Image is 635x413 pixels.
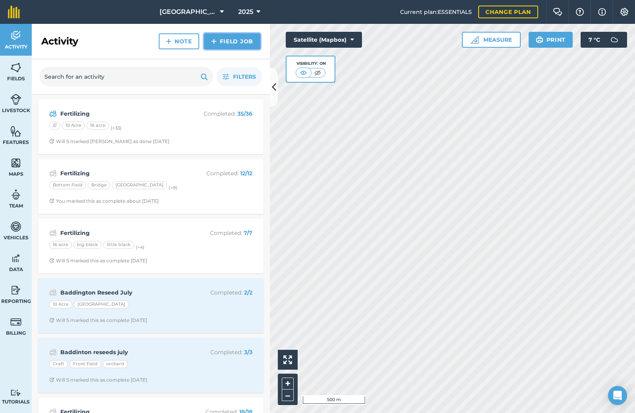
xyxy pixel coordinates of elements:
[244,349,252,356] strong: 3 / 3
[400,8,472,16] span: Current plan : ESSENTIALS
[282,378,294,390] button: +
[298,69,308,77] img: svg+xml;base64,PHN2ZyB4bWxucz0iaHR0cDovL3d3dy53My5vcmcvMjAwMC9zdmciIHdpZHRoPSI1MCIgaGVpZ2h0PSI0MC...
[49,377,147,383] div: Will S marked this as complete [DATE]
[60,109,186,118] strong: Fertilizing
[62,122,85,130] div: 10 Acre
[237,110,252,117] strong: 35 / 36
[43,104,259,149] a: FertilizingCompleted: 35/36///10 Acre16 acre(+33)Clock with arrow pointing clockwiseWill S marked...
[43,343,259,388] a: Baddinton reseeds julyCompleted: 3/3CraftFront FieldorchardClock with arrow pointing clockwiseWil...
[244,289,252,296] strong: 2 / 2
[589,32,600,48] span: 7 ° C
[8,6,20,18] img: fieldmargin Logo
[10,157,21,169] img: svg+xml;base64,PHN2ZyB4bWxucz0iaHR0cDovL3d3dy53My5vcmcvMjAwMC9zdmciIHdpZHRoPSI1NiIgaGVpZ2h0PSI2MC...
[74,301,129,308] div: [GEOGRAPHIC_DATA]
[240,170,252,177] strong: 12 / 12
[49,288,57,297] img: svg+xml;base64,PD94bWwgdmVyc2lvbj0iMS4wIiBlbmNvZGluZz0idXRmLTgiPz4KPCEtLSBHZW5lcmF0b3I6IEFkb2JlIE...
[49,109,57,118] img: svg+xml;base64,PD94bWwgdmVyc2lvbj0iMS4wIiBlbmNvZGluZz0idXRmLTgiPz4KPCEtLSBHZW5lcmF0b3I6IEFkb2JlIE...
[69,360,101,368] div: Front Field
[204,33,260,49] a: Field Job
[49,301,72,308] div: 10 Acre
[282,390,294,401] button: –
[608,386,627,405] div: Open Intercom Messenger
[49,138,169,145] div: Will S marked [PERSON_NAME] as done [DATE]
[49,198,54,204] img: Clock with arrow pointing clockwise
[49,198,159,204] div: You marked this as complete about [DATE]
[233,72,256,81] span: Filters
[41,35,78,48] h2: Activity
[136,244,144,250] small: (+ 4 )
[10,125,21,137] img: svg+xml;base64,PHN2ZyB4bWxucz0iaHR0cDovL3d3dy53My5vcmcvMjAwMC9zdmciIHdpZHRoPSI1NiIgaGVpZ2h0PSI2MC...
[598,7,606,17] img: svg+xml;base64,PHN2ZyB4bWxucz0iaHR0cDovL3d3dy53My5vcmcvMjAwMC9zdmciIHdpZHRoPSIxNyIgaGVpZ2h0PSIxNy...
[49,181,86,189] div: Bottom Field
[43,223,259,269] a: FertilizingCompleted: 7/716 acrebig blacklittle black(+4)Clock with arrow pointing clockwiseWill ...
[200,72,208,81] img: svg+xml;base64,PHN2ZyB4bWxucz0iaHR0cDovL3d3dy53My5vcmcvMjAwMC9zdmciIHdpZHRoPSIxOSIgaGVpZ2h0PSIyNC...
[10,30,21,42] img: svg+xml;base64,PD94bWwgdmVyc2lvbj0iMS4wIiBlbmNvZGluZz0idXRmLTgiPz4KPCEtLSBHZW5lcmF0b3I6IEFkb2JlIE...
[471,36,479,44] img: Ruler icon
[286,32,362,48] button: Satellite (Mapbox)
[60,348,186,357] strong: Baddinton reseeds july
[529,32,573,48] button: Print
[43,283,259,328] a: Baddington Reseed JulyCompleted: 2/210 Acre[GEOGRAPHIC_DATA]Clock with arrow pointing clockwiseWi...
[10,189,21,201] img: svg+xml;base64,PD94bWwgdmVyc2lvbj0iMS4wIiBlbmNvZGluZz0idXRmLTgiPz4KPCEtLSBHZW5lcmF0b3I6IEFkb2JlIE...
[49,139,54,144] img: Clock with arrow pointing clockwise
[49,258,54,263] img: Clock with arrow pointing clockwise
[10,316,21,328] img: svg+xml;base64,PD94bWwgdmVyc2lvbj0iMS4wIiBlbmNvZGluZz0idXRmLTgiPz4KPCEtLSBHZW5lcmF0b3I6IEFkb2JlIE...
[478,6,538,18] a: Change plan
[217,67,262,86] button: Filters
[60,169,186,178] strong: Fertilizing
[49,377,54,382] img: Clock with arrow pointing clockwise
[189,348,252,357] p: Completed :
[10,62,21,74] img: svg+xml;base64,PHN2ZyB4bWxucz0iaHR0cDovL3d3dy53My5vcmcvMjAwMC9zdmciIHdpZHRoPSI1NiIgaGVpZ2h0PSI2MC...
[49,258,147,264] div: Will S marked this as complete [DATE]
[238,7,253,17] span: 2025
[169,185,177,190] small: (+ 9 )
[60,229,186,237] strong: Fertilizing
[111,125,121,131] small: (+ 33 )
[49,347,57,357] img: svg+xml;base64,PD94bWwgdmVyc2lvbj0iMS4wIiBlbmNvZGluZz0idXRmLTgiPz4KPCEtLSBHZW5lcmF0b3I6IEFkb2JlIE...
[313,69,323,77] img: svg+xml;base64,PHN2ZyB4bWxucz0iaHR0cDovL3d3dy53My5vcmcvMjAwMC9zdmciIHdpZHRoPSI1MCIgaGVpZ2h0PSI0MC...
[189,169,252,178] p: Completed :
[296,60,326,67] div: Visibility: On
[10,284,21,296] img: svg+xml;base64,PD94bWwgdmVyc2lvbj0iMS4wIiBlbmNvZGluZz0idXRmLTgiPz4KPCEtLSBHZW5lcmF0b3I6IEFkb2JlIE...
[575,8,585,16] img: A question mark icon
[211,37,217,46] img: svg+xml;base64,PHN2ZyB4bWxucz0iaHR0cDovL3d3dy53My5vcmcvMjAwMC9zdmciIHdpZHRoPSIxNCIgaGVpZ2h0PSIyNC...
[10,221,21,233] img: svg+xml;base64,PD94bWwgdmVyc2lvbj0iMS4wIiBlbmNvZGluZz0idXRmLTgiPz4KPCEtLSBHZW5lcmF0b3I6IEFkb2JlIE...
[160,7,217,17] span: [GEOGRAPHIC_DATA]
[606,32,622,48] img: svg+xml;base64,PD94bWwgdmVyc2lvbj0iMS4wIiBlbmNvZGluZz0idXRmLTgiPz4KPCEtLSBHZW5lcmF0b3I6IEFkb2JlIE...
[49,317,147,324] div: Will S marked this as complete [DATE]
[103,360,128,368] div: orchard
[49,360,68,368] div: Craft
[166,37,171,46] img: svg+xml;base64,PHN2ZyB4bWxucz0iaHR0cDovL3d3dy53My5vcmcvMjAwMC9zdmciIHdpZHRoPSIxNCIgaGVpZ2h0PSIyNC...
[103,241,134,249] div: little black
[189,229,252,237] p: Completed :
[73,241,102,249] div: big black
[581,32,627,48] button: 7 °C
[159,33,199,49] a: Note
[536,35,543,45] img: svg+xml;base64,PHN2ZyB4bWxucz0iaHR0cDovL3d3dy53My5vcmcvMjAwMC9zdmciIHdpZHRoPSIxOSIgaGVpZ2h0PSIyNC...
[10,93,21,105] img: svg+xml;base64,PD94bWwgdmVyc2lvbj0iMS4wIiBlbmNvZGluZz0idXRmLTgiPz4KPCEtLSBHZW5lcmF0b3I6IEFkb2JlIE...
[189,288,252,297] p: Completed :
[10,252,21,264] img: svg+xml;base64,PD94bWwgdmVyc2lvbj0iMS4wIiBlbmNvZGluZz0idXRmLTgiPz4KPCEtLSBHZW5lcmF0b3I6IEFkb2JlIE...
[283,355,292,364] img: Four arrows, one pointing top left, one top right, one bottom right and the last bottom left
[620,8,629,16] img: A cog icon
[189,109,252,118] p: Completed :
[87,122,109,130] div: 16 acre
[40,67,213,86] input: Search for an activity
[49,228,57,238] img: svg+xml;base64,PD94bWwgdmVyc2lvbj0iMS4wIiBlbmNvZGluZz0idXRmLTgiPz4KPCEtLSBHZW5lcmF0b3I6IEFkb2JlIE...
[112,181,167,189] div: [GEOGRAPHIC_DATA]
[553,8,562,16] img: Two speech bubbles overlapping with the left bubble in the forefront
[60,288,186,297] strong: Baddington Reseed July
[43,164,259,209] a: FertilizingCompleted: 12/12Bottom FieldBridge[GEOGRAPHIC_DATA](+9)Clock with arrow pointing clock...
[88,181,110,189] div: Bridge
[462,32,521,48] button: Measure
[49,122,60,130] div: ///
[49,318,54,323] img: Clock with arrow pointing clockwise
[244,229,252,237] strong: 7 / 7
[49,241,72,249] div: 16 acre
[49,169,57,178] img: svg+xml;base64,PD94bWwgdmVyc2lvbj0iMS4wIiBlbmNvZGluZz0idXRmLTgiPz4KPCEtLSBHZW5lcmF0b3I6IEFkb2JlIE...
[10,389,21,397] img: svg+xml;base64,PD94bWwgdmVyc2lvbj0iMS4wIiBlbmNvZGluZz0idXRmLTgiPz4KPCEtLSBHZW5lcmF0b3I6IEFkb2JlIE...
